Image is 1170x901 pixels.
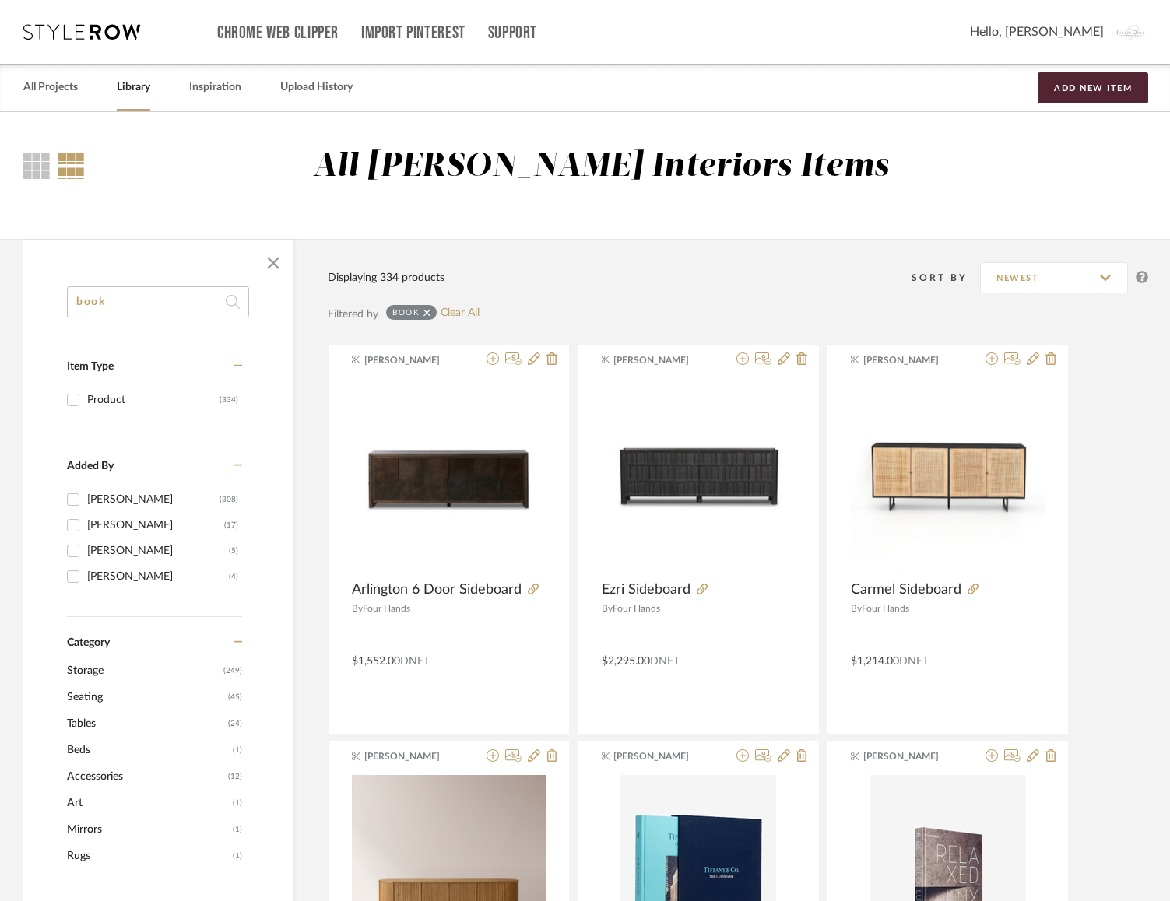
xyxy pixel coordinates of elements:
div: (4) [229,564,238,589]
span: (1) [233,843,242,868]
img: Ezri Sideboard [602,379,796,573]
div: (17) [224,513,238,538]
a: All Projects [23,77,78,98]
span: $1,214.00 [851,656,899,667]
span: By [602,604,613,613]
a: Inspiration [189,77,241,98]
div: 0 [851,378,1045,573]
span: Tables [67,710,224,737]
span: [PERSON_NAME] [613,353,711,367]
span: By [851,604,862,613]
span: $1,552.00 [352,656,400,667]
span: (1) [233,738,242,763]
span: (249) [223,658,242,683]
span: (1) [233,791,242,815]
span: (24) [228,711,242,736]
span: Category [67,636,110,650]
span: Mirrors [67,816,229,843]
img: Arlington 6 Door Sideboard [352,379,546,573]
span: By [352,604,363,613]
span: (45) [228,685,242,710]
div: book [392,307,420,317]
span: Item Type [67,361,114,372]
a: Clear All [441,307,480,320]
a: Support [488,26,537,40]
span: DNET [400,656,430,667]
span: Rugs [67,843,229,869]
span: Storage [67,657,220,684]
span: (1) [233,817,242,842]
span: Four Hands [862,604,909,613]
button: Add New Item [1038,72,1148,103]
span: Accessories [67,763,224,790]
span: Seating [67,684,224,710]
span: DNET [899,656,929,667]
div: [PERSON_NAME] [87,487,220,512]
span: $2,295.00 [602,656,650,667]
a: Upload History [280,77,353,98]
span: (12) [228,764,242,789]
div: Filtered by [328,306,378,323]
span: Carmel Sideboard [851,581,961,598]
div: All [PERSON_NAME] Interiors Items [313,147,890,187]
div: Sort By [912,270,980,286]
button: Close [258,247,289,279]
span: Arlington 6 Door Sideboard [352,581,522,598]
span: Hello, [PERSON_NAME] [970,23,1104,41]
div: [PERSON_NAME] [87,513,224,538]
span: [PERSON_NAME] [863,749,961,763]
img: Carmel Sideboard [851,379,1045,573]
div: (308) [220,487,238,512]
div: Product [87,387,220,412]
span: Beds [67,737,229,763]
span: [PERSON_NAME] [364,353,462,367]
span: Art [67,790,229,816]
input: Search within 334 results [67,286,249,317]
span: Four Hands [363,604,410,613]
img: avatar [1116,16,1148,48]
span: Four Hands [613,604,660,613]
span: [PERSON_NAME] [863,353,961,367]
div: (5) [229,538,238,563]
div: [PERSON_NAME] [87,538,229,563]
div: (334) [220,387,238,412]
div: [PERSON_NAME] [87,564,229,589]
div: Displaying 334 products [328,269,444,286]
span: [PERSON_NAME] [613,749,711,763]
span: DNET [650,656,680,667]
a: Library [117,77,150,98]
a: Import Pinterest [361,26,466,40]
span: Ezri Sideboard [602,581,690,598]
span: Added By [67,461,114,472]
span: [PERSON_NAME] [364,749,462,763]
a: Chrome Web Clipper [217,26,339,40]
